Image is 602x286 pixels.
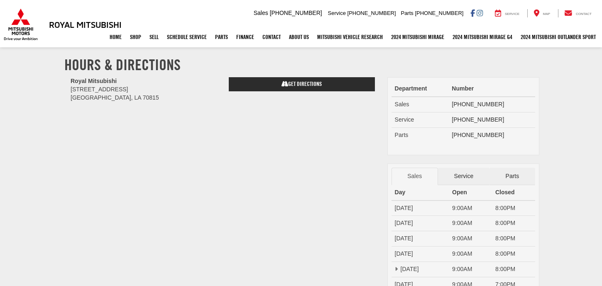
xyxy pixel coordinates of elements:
[285,27,313,47] a: About Us
[211,27,232,47] a: Parts: Opens in a new tab
[229,77,374,91] a: Get Directions on Google Maps
[392,168,438,185] a: Sales
[448,81,535,97] th: Number
[495,189,515,196] strong: Closed
[449,247,492,262] td: 9:00AM
[449,231,492,247] td: 9:00AM
[313,27,387,47] a: Mitsubishi Vehicle Research
[49,20,122,29] h3: Royal Mitsubishi
[392,200,449,216] td: [DATE]
[392,81,449,97] th: Department
[449,262,492,277] td: 9:00AM
[395,132,409,138] span: Parts
[2,8,39,41] img: Mitsubishi
[392,247,449,262] td: [DATE]
[448,27,516,47] a: 2024 Mitsubishi Mirage G4
[415,10,463,16] span: [PHONE_NUMBER]
[452,116,504,123] a: [PHONE_NUMBER]
[395,189,406,196] strong: Day
[489,168,535,185] a: Parts
[438,168,489,185] a: Service
[470,10,475,16] a: Facebook: Click to visit our Facebook page
[505,12,519,16] span: Service
[492,231,535,247] td: 8:00PM
[387,27,448,47] a: 2024 Mitsubishi Mirage
[449,216,492,231] td: 9:00AM
[64,56,538,73] h1: Hours & Directions
[270,10,322,16] span: [PHONE_NUMBER]
[232,27,258,47] a: Finance
[395,116,414,123] span: Service
[452,132,504,138] a: [PHONE_NUMBER]
[163,27,211,47] a: Schedule Service: Opens in a new tab
[392,216,449,231] td: [DATE]
[254,10,268,16] span: Sales
[347,10,396,16] span: [PHONE_NUMBER]
[401,10,413,16] span: Parts
[71,94,159,101] span: [GEOGRAPHIC_DATA], LA 70815
[576,12,592,16] span: Contact
[258,27,285,47] a: Contact
[105,27,126,47] a: Home
[543,12,550,16] span: Map
[489,9,526,17] a: Service
[449,200,492,216] td: 9:00AM
[71,78,117,84] b: Royal Mitsubishi
[492,216,535,231] td: 8:00PM
[395,101,409,108] span: Sales
[328,10,346,16] span: Service
[516,27,600,47] a: 2024 Mitsubishi Outlander SPORT
[558,9,598,17] a: Contact
[477,10,483,16] a: Instagram: Click to visit our Instagram page
[492,247,535,262] td: 8:00PM
[145,27,163,47] a: Sell
[452,189,467,196] strong: Open
[71,86,128,93] span: [STREET_ADDRESS]
[392,262,449,277] td: [DATE]
[126,27,145,47] a: Shop
[392,231,449,247] td: [DATE]
[492,262,535,277] td: 8:00PM
[492,200,535,216] td: 8:00PM
[452,101,504,108] a: [PHONE_NUMBER]
[527,9,556,17] a: Map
